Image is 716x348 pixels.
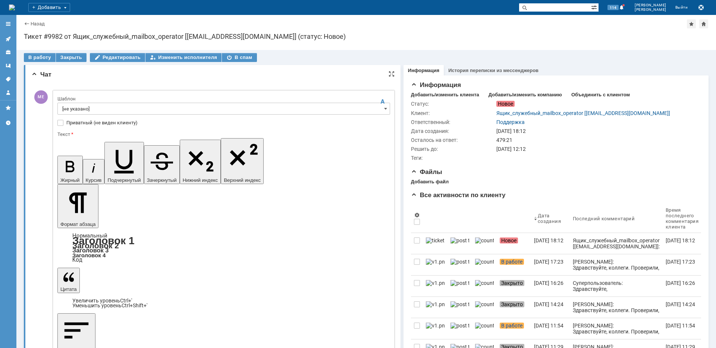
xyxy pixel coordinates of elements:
[224,177,261,183] span: Верхний индекс
[531,276,570,296] a: [DATE] 16:26
[472,233,497,254] a: counter.png
[57,184,98,228] button: Формат абзаца
[663,233,707,254] a: [DATE] 18:12
[573,259,660,283] div: [PERSON_NAME]: Здравствуйте, коллеги. Проверили, канал работает штатно,потерь и прерываний не фик...
[411,146,495,152] div: Решить до:
[411,179,449,185] div: Добавить файл
[534,323,563,329] div: [DATE] 11:54
[472,297,497,318] a: counter.png
[411,101,495,107] div: Статус:
[57,298,390,308] div: Цитата
[31,21,45,27] a: Назад
[573,216,635,221] div: Последний комментарий
[475,259,494,265] img: counter.png
[472,276,497,296] a: counter.png
[147,177,177,183] span: Зачеркнутый
[72,302,147,308] a: Decrease
[534,301,563,307] div: [DATE] 14:24
[57,233,390,262] div: Формат абзаца
[570,233,663,254] a: Ящик_служебный_mailbox_operator [[EMAIL_ADDRESS][DOMAIN_NAME]]: Тема письма: [Ticket] (ERTH-[STRE...
[34,90,48,104] span: МЕ
[31,71,51,78] span: Чат
[57,156,83,184] button: Жирный
[72,257,82,263] a: Код
[472,254,497,275] a: counter.png
[57,96,389,101] div: Шаблон
[666,323,695,329] div: [DATE] 11:54
[635,3,666,7] span: [PERSON_NAME]
[687,19,696,28] div: Добавить в избранное
[663,204,707,233] th: Время последнего комментария клиента
[450,280,469,286] img: post ticket.png
[221,138,264,184] button: Верхний индекс
[475,280,494,286] img: counter.png
[426,280,445,286] img: v1.png
[83,159,105,184] button: Курсив
[496,110,670,116] a: Ящик_служебный_mailbox_operator [[EMAIL_ADDRESS][DOMAIN_NAME]]
[497,233,531,254] a: Новое
[2,46,14,58] a: Клиенты
[699,19,708,28] div: Сделать домашней страницей
[663,318,707,339] a: [DATE] 11:54
[66,120,389,126] label: Приватный (не виден клиенту)
[107,177,141,183] span: Подчеркнутый
[475,323,494,329] img: counter.png
[2,73,14,85] a: Теги
[414,212,420,218] span: Настройки
[411,137,495,143] div: Осталось на ответ:
[122,302,147,308] span: Ctrl+Shift+'
[426,301,445,307] img: v1.png
[24,33,709,40] div: Тикет #9982 от Ящик_служебный_mailbox_operator [[EMAIL_ADDRESS][DOMAIN_NAME]] (статус: Новое)
[423,318,447,339] a: v1.png
[573,237,660,309] div: Ящик_служебный_mailbox_operator [[EMAIL_ADDRESS][DOMAIN_NAME]]: Тема письма: [Ticket] (ERTH-[STRE...
[450,301,469,307] img: post ticket.png
[573,323,660,347] div: [PERSON_NAME]: Здравствуйте, коллеги. Проверили, канал работает штатно,потерь и прерываний не фик...
[447,276,472,296] a: post ticket.png
[72,232,107,239] a: Нормальный
[72,298,132,304] a: Increase
[591,3,599,10] span: Расширенный поиск
[72,241,119,250] a: Заголовок 2
[497,297,531,318] a: Закрыто
[2,33,14,45] a: Активности
[497,276,531,296] a: Закрыто
[663,254,707,275] a: [DATE] 17:23
[28,3,70,12] div: Добавить
[57,268,80,293] button: Цитата
[666,280,695,286] div: [DATE] 16:26
[86,177,102,183] span: Курсив
[496,119,525,125] a: Поддержка
[2,87,14,99] a: Мой профиль
[2,60,14,72] a: Шаблоны комментариев
[447,297,472,318] a: post ticket.png
[447,254,472,275] a: post ticket.png
[570,276,663,296] a: Суперпользователь: Здравствуйте, Ящик_служебный_mailbox_operator ! Ваше обращение зарегистрирован...
[180,140,221,184] button: Нижний индекс
[411,81,461,88] span: Информация
[60,286,77,292] span: Цитата
[500,301,524,307] span: Закрыто
[423,233,447,254] a: ticket_notification.png
[573,280,660,346] div: Суперпользователь: Здравствуйте, Ящик_служебный_mailbox_operator ! Ваше обращение зарегистрирован...
[496,101,515,107] span: Новое
[497,318,531,339] a: В работе
[570,318,663,339] a: [PERSON_NAME]: Здравствуйте, коллеги. Проверили, канал работает штатно,потерь и прерываний не фик...
[666,207,698,230] div: Время последнего комментария клиента
[500,259,524,265] span: В работе
[663,276,707,296] a: [DATE] 16:26
[411,119,495,125] div: Ответственный:
[534,259,563,265] div: [DATE] 17:23
[571,92,630,98] div: Объединить с клиентом
[9,4,15,10] a: Перейти на домашнюю страницу
[496,137,697,143] div: 479:21
[607,5,619,10] span: 114
[534,280,563,286] div: [DATE] 16:26
[423,297,447,318] a: v1.png
[472,318,497,339] a: counter.png
[531,297,570,318] a: [DATE] 14:24
[531,204,570,233] th: Дата создания
[411,128,495,134] div: Дата создания:
[411,192,506,199] span: Все активности по клиенту
[500,323,524,329] span: В работе
[500,237,518,243] span: Новое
